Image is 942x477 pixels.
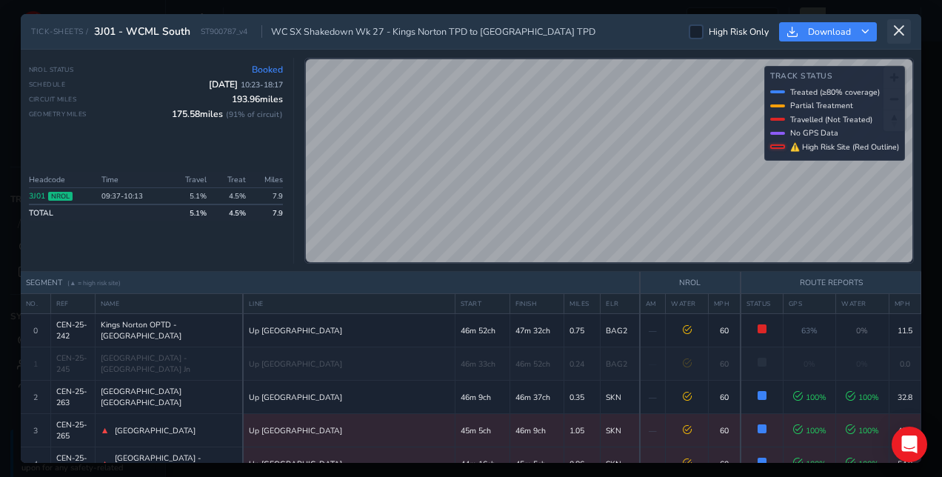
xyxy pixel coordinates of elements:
span: [DATE] [209,79,283,90]
th: MPH [708,294,741,314]
td: 1.05 [564,414,601,447]
span: 0% [804,358,815,370]
td: 7.9 [250,204,283,221]
th: MPH [889,294,921,314]
th: Miles [250,172,283,188]
td: 4.5% [211,188,250,205]
td: 60 [708,314,741,347]
th: Travel [168,172,211,188]
span: 100 % [793,425,826,436]
span: Kings Norton OPTD - [GEOGRAPHIC_DATA] [101,319,238,341]
div: Open Intercom Messenger [892,427,927,462]
td: 60 [708,347,741,381]
td: 46m 37ch [510,381,564,414]
span: 0% [856,325,868,336]
span: Treated (≥80% coverage) [790,87,880,98]
th: MILES [564,294,601,314]
td: 46m 9ch [510,414,564,447]
span: — [649,325,657,336]
span: — [649,392,657,403]
span: [GEOGRAPHIC_DATA] [GEOGRAPHIC_DATA] [101,386,238,408]
canvas: Map [306,59,913,264]
td: Up [GEOGRAPHIC_DATA] [243,347,455,381]
th: GPS [783,294,835,314]
span: 10:23 - 18:17 [241,79,283,90]
td: 45m 5ch [455,414,510,447]
span: 175.58 miles [172,108,283,120]
td: Up [GEOGRAPHIC_DATA] [243,414,455,447]
td: 5.1 % [168,204,211,221]
th: ROUTE REPORTS [741,272,921,294]
th: START [455,294,510,314]
td: 0.0 [889,347,921,381]
span: [GEOGRAPHIC_DATA] - [GEOGRAPHIC_DATA] Jn [101,353,238,375]
td: 46m 52ch [455,314,510,347]
td: 11.5 [889,314,921,347]
td: 60 [708,381,741,414]
td: 0.75 [564,314,601,347]
span: 63 % [801,325,818,336]
th: AM [640,294,666,314]
th: LINE [243,294,455,314]
td: 46m 33ch [455,347,510,381]
span: 100 % [846,425,879,436]
td: SKN [601,381,640,414]
td: 5.1 % [168,188,211,205]
span: 193.96 miles [232,93,283,105]
span: Travelled (Not Treated) [790,114,872,125]
td: 60 [708,414,741,447]
th: FINISH [510,294,564,314]
span: 100 % [846,392,879,403]
th: SEGMENT [21,272,640,294]
span: 0% [856,358,868,370]
td: 49.9 [889,414,921,447]
span: 100 % [793,392,826,403]
span: — [649,425,657,436]
td: 47m 32ch [510,314,564,347]
td: Up [GEOGRAPHIC_DATA] [243,314,455,347]
th: Treat [211,172,250,188]
span: No GPS Data [790,127,838,139]
span: Partial Treatment [790,100,853,111]
td: 0.35 [564,381,601,414]
td: 32.8 [889,381,921,414]
span: ⚠ High Risk Site (Red Outline) [790,141,899,153]
th: STATUS [741,294,783,314]
th: NROL [640,272,741,294]
th: NAME [95,294,243,314]
th: ELR [601,294,640,314]
td: SKN [601,414,640,447]
td: BAG2 [601,347,640,381]
td: 46m 52ch [510,347,564,381]
th: WATER [666,294,708,314]
td: Up [GEOGRAPHIC_DATA] [243,381,455,414]
td: 46m 9ch [455,381,510,414]
span: — [649,358,657,370]
td: 7.9 [250,188,283,205]
td: 0.24 [564,347,601,381]
td: BAG2 [601,314,640,347]
th: WATER [836,294,889,314]
span: ( 91 % of circuit) [226,109,283,120]
td: 4.5 % [211,204,250,221]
